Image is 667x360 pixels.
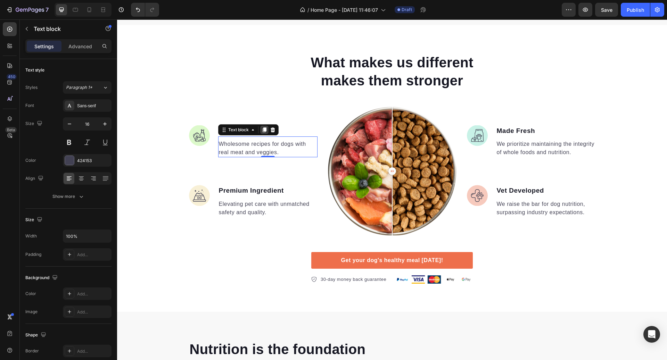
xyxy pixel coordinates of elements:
[3,3,52,17] button: 7
[77,291,110,297] div: Add...
[643,326,660,343] div: Open Intercom Messenger
[25,190,112,203] button: Show more
[7,74,17,79] div: 450
[350,106,371,127] img: 495611768014373769-0ddaf283-d883-4af8-a027-91e985d2d7ff.svg
[110,107,133,114] div: Text block
[5,127,17,133] div: Beta
[25,102,34,109] div: Font
[77,103,110,109] div: Sans-serif
[63,230,111,242] input: Auto
[204,257,269,263] p: 30-day money back guarantee
[380,181,478,197] p: We raise the bar for dog nutrition, surpassing industry expectations.
[25,157,36,164] div: Color
[25,348,39,354] div: Border
[25,119,44,128] div: Size
[279,256,356,264] img: 495611768014373769-47762bdc-c92b-46d1-973d-50401e2847fe.png
[72,106,93,127] img: 495611768014373769-bd4fb003-0319-4b55-aac3-5af86735ff3c.svg
[117,19,667,360] iframe: Design area
[25,67,44,73] div: Text style
[25,273,59,283] div: Background
[601,7,612,13] span: Save
[77,158,110,164] div: 424153
[380,120,478,137] p: We prioritize maintaining the integrity of whole foods and nutrition.
[307,6,309,14] span: /
[25,84,38,91] div: Styles
[131,3,159,17] div: Undo/Redo
[68,43,92,50] p: Advanced
[66,84,92,91] span: Paragraph 1*
[102,181,200,197] p: Elevating pet care with unmatched safety and quality.
[34,43,54,50] p: Settings
[25,233,37,239] div: Width
[63,81,112,94] button: Paragraph 1*
[380,166,478,176] p: Vet Developed
[25,215,44,225] div: Size
[311,6,378,14] span: Home Page - [DATE] 11:46:07
[34,25,93,33] p: Text block
[350,166,371,186] img: 495611768014373769-d4553f9c-1354-4975-ab50-2180f54a6ce8.svg
[77,348,110,354] div: Add...
[102,166,200,176] p: Premium Ingredient
[25,330,48,340] div: Shape
[25,174,45,183] div: Align
[224,237,326,245] div: Get your dog's healthy meal [DATE]!
[402,7,412,13] span: Draft
[72,166,93,186] img: 495611768014373769-d0d05e7c-5087-42b5-aed9-fb534b9be8e9.svg
[380,107,478,117] p: Made Fresh
[52,193,85,200] div: Show more
[595,3,618,17] button: Save
[25,309,38,315] div: Image
[183,34,368,70] p: What makes us different makes them stronger
[77,309,110,315] div: Add...
[25,291,36,297] div: Color
[621,3,650,17] button: Publish
[627,6,644,14] div: Publish
[194,233,356,249] a: Get your dog's healthy meal [DATE]!
[46,6,49,14] p: 7
[77,252,110,258] div: Add...
[102,120,200,137] p: Wholesome recipes for dogs with real meat and veggies.
[25,251,41,258] div: Padding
